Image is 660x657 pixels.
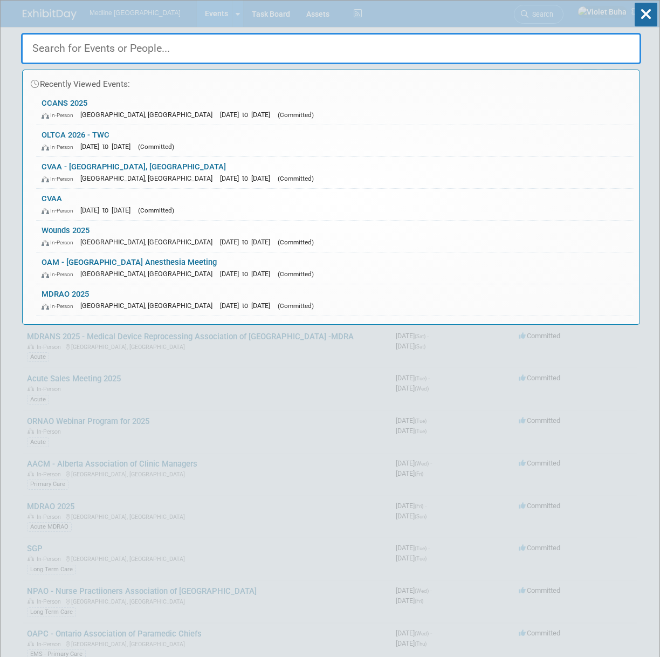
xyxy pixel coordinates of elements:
span: [DATE] to [DATE] [220,302,276,310]
span: (Committed) [138,207,174,214]
span: [GEOGRAPHIC_DATA], [GEOGRAPHIC_DATA] [80,174,218,182]
span: (Committed) [278,238,314,246]
span: [GEOGRAPHIC_DATA], [GEOGRAPHIC_DATA] [80,111,218,119]
span: (Committed) [278,175,314,182]
a: OLTCA 2026 - TWC In-Person [DATE] to [DATE] (Committed) [36,125,634,156]
span: In-Person [42,271,78,278]
span: In-Person [42,303,78,310]
span: [DATE] to [DATE] [80,142,136,150]
a: OAM - [GEOGRAPHIC_DATA] Anesthesia Meeting In-Person [GEOGRAPHIC_DATA], [GEOGRAPHIC_DATA] [DATE] ... [36,252,634,284]
span: [GEOGRAPHIC_DATA], [GEOGRAPHIC_DATA] [80,270,218,278]
span: [DATE] to [DATE] [220,270,276,278]
span: [DATE] to [DATE] [220,111,276,119]
a: MDRAO 2025 In-Person [GEOGRAPHIC_DATA], [GEOGRAPHIC_DATA] [DATE] to [DATE] (Committed) [36,284,634,316]
input: Search for Events or People... [21,33,641,64]
a: CVAA In-Person [DATE] to [DATE] (Committed) [36,189,634,220]
span: In-Person [42,207,78,214]
span: (Committed) [278,302,314,310]
span: In-Person [42,175,78,182]
span: (Committed) [278,270,314,278]
span: (Committed) [278,111,314,119]
span: [GEOGRAPHIC_DATA], [GEOGRAPHIC_DATA] [80,238,218,246]
a: CVAA - [GEOGRAPHIC_DATA], [GEOGRAPHIC_DATA] In-Person [GEOGRAPHIC_DATA], [GEOGRAPHIC_DATA] [DATE]... [36,157,634,188]
span: [GEOGRAPHIC_DATA], [GEOGRAPHIC_DATA] [80,302,218,310]
span: In-Person [42,239,78,246]
a: Wounds 2025 In-Person [GEOGRAPHIC_DATA], [GEOGRAPHIC_DATA] [DATE] to [DATE] (Committed) [36,221,634,252]
span: [DATE] to [DATE] [220,238,276,246]
span: In-Person [42,143,78,150]
div: Recently Viewed Events: [28,70,634,93]
span: (Committed) [138,143,174,150]
a: CCANS 2025 In-Person [GEOGRAPHIC_DATA], [GEOGRAPHIC_DATA] [DATE] to [DATE] (Committed) [36,93,634,125]
span: [DATE] to [DATE] [220,174,276,182]
span: [DATE] to [DATE] [80,206,136,214]
span: In-Person [42,112,78,119]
